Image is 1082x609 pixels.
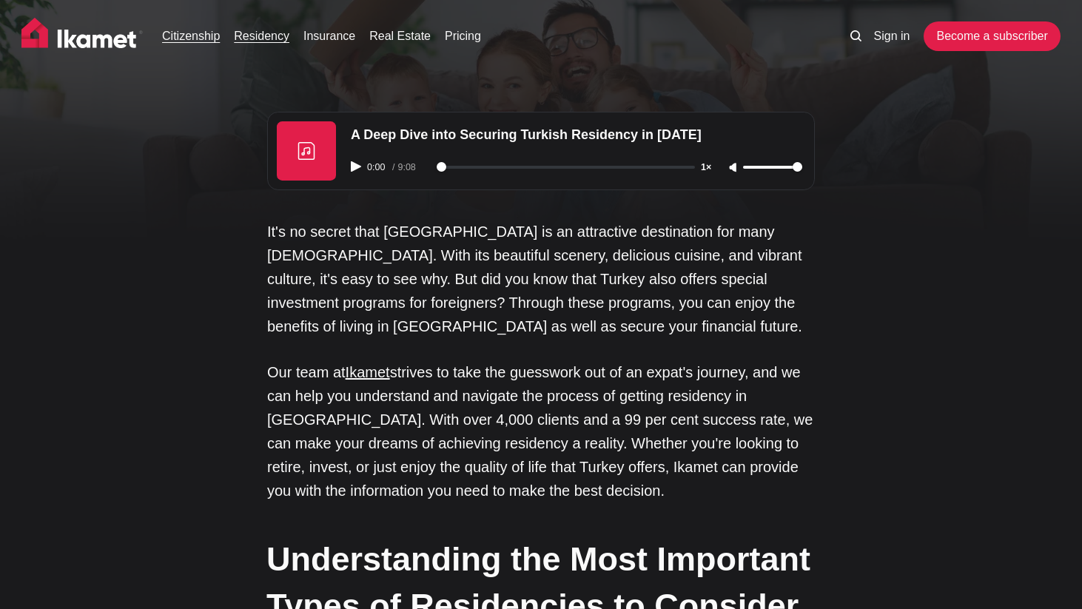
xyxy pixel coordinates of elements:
a: Pricing [445,27,481,45]
p: It's no secret that [GEOGRAPHIC_DATA] is an attractive destination for many [DEMOGRAPHIC_DATA]. W... [267,220,815,338]
a: Real Estate [369,27,431,45]
a: Become a subscriber [924,21,1060,51]
p: Our team at strives to take the guesswork out of an expat's journey, and we can help you understa... [267,360,815,502]
button: Play audio [351,161,364,172]
button: Unmute [725,162,743,174]
div: A Deep Dive into Securing Turkish Residency in [DATE] [342,121,811,149]
button: Adjust playback speed [698,163,725,172]
a: Residency [234,27,289,45]
img: Ikamet home [21,18,143,55]
a: Ikamet [346,364,390,380]
span: 0:00 [364,163,392,172]
a: Citizenship [162,27,220,45]
a: Sign in [874,27,910,45]
a: Insurance [303,27,355,45]
div: / [392,163,434,172]
span: 9:08 [394,162,418,172]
